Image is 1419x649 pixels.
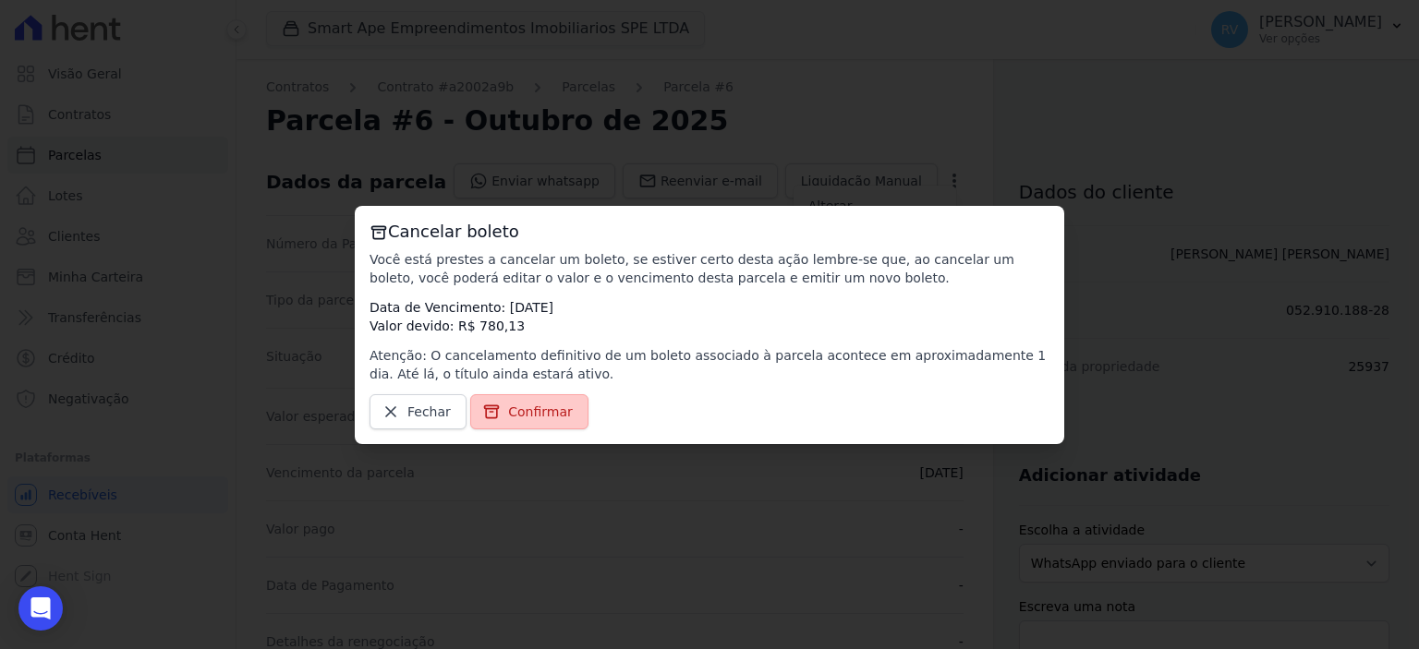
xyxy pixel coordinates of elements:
span: Fechar [407,403,451,421]
p: Atenção: O cancelamento definitivo de um boleto associado à parcela acontece em aproximadamente 1... [370,346,1049,383]
span: Confirmar [508,403,573,421]
div: Open Intercom Messenger [18,586,63,631]
a: Confirmar [470,394,588,429]
p: Você está prestes a cancelar um boleto, se estiver certo desta ação lembre-se que, ao cancelar um... [370,250,1049,287]
h3: Cancelar boleto [370,221,1049,243]
p: Data de Vencimento: [DATE] Valor devido: R$ 780,13 [370,298,1049,335]
a: Fechar [370,394,467,429]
